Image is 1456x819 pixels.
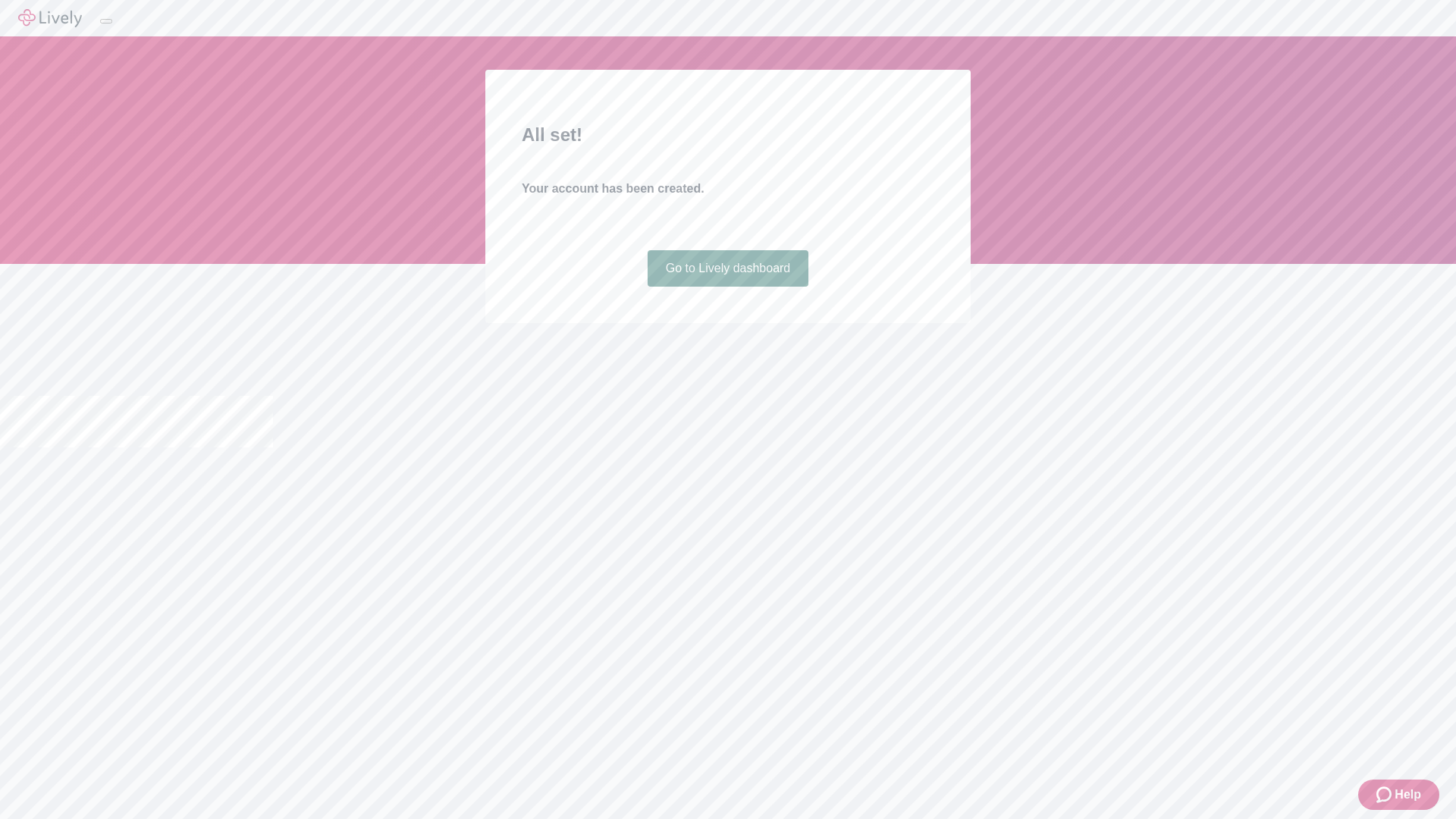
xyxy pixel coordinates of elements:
[522,121,934,149] h2: All set!
[648,250,809,287] a: Go to Lively dashboard
[522,180,934,198] h4: Your account has been created.
[100,19,112,24] button: Log out
[1376,786,1395,804] svg: Zendesk support icon
[1395,786,1421,804] span: Help
[1358,780,1439,810] button: Zendesk support iconHelp
[18,9,82,27] img: Lively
